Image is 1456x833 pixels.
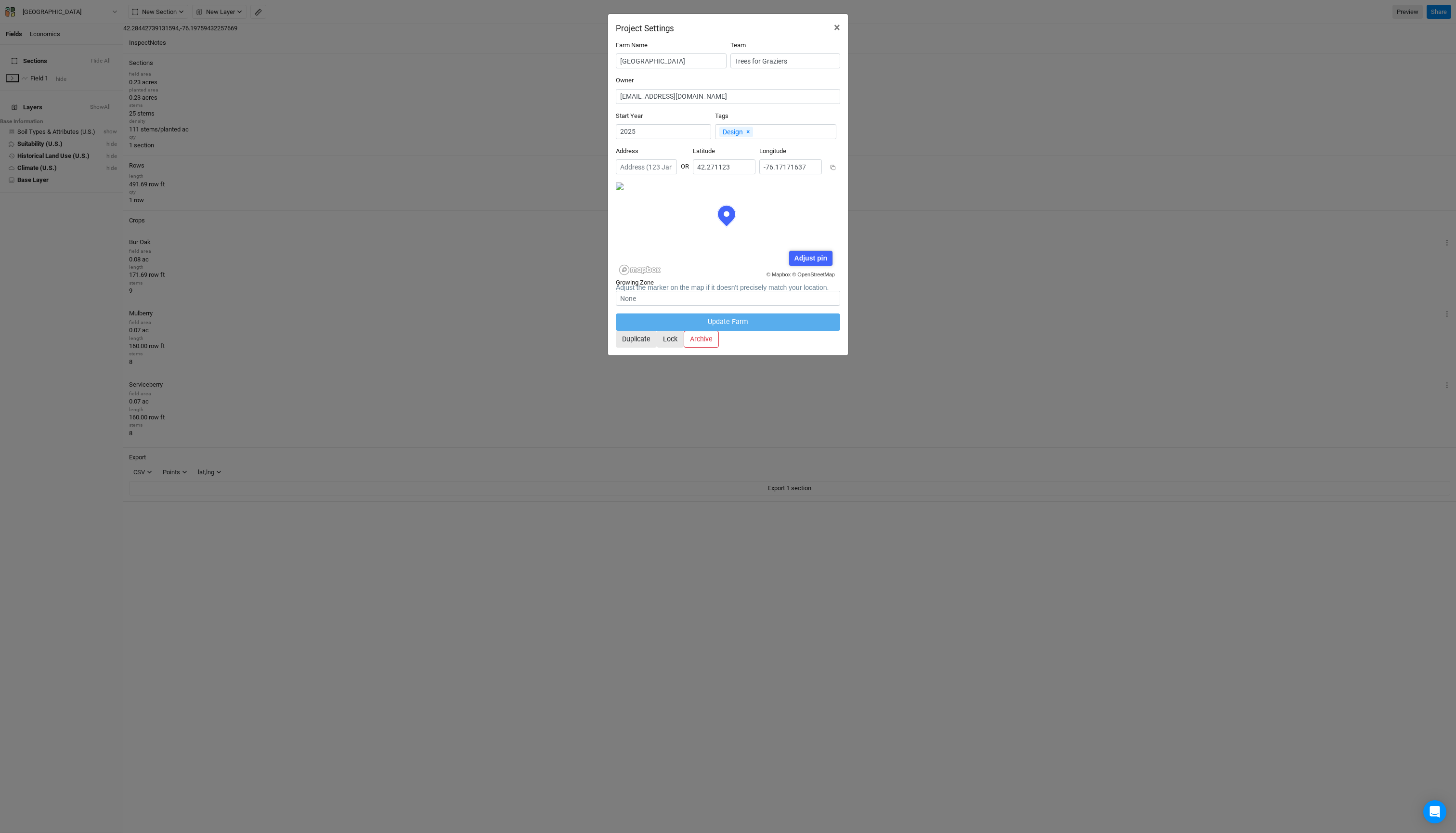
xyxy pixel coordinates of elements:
a: © Mapbox [767,272,791,277]
label: Owner [616,76,634,85]
div: OR [681,155,689,171]
input: Trees for Graziers [730,53,840,68]
input: Address (123 James St...) [616,159,677,174]
label: Start Year [616,112,643,120]
button: Lock [657,331,684,348]
label: Address [616,147,638,156]
input: Longitude [759,159,822,174]
div: Adjust pin [789,251,832,266]
button: Copy [826,160,840,175]
label: Latitude [693,147,715,156]
label: Growing Zone [616,278,654,287]
input: Start Year [616,124,711,139]
input: austin@crowandberry.com [616,89,840,104]
span: × [834,21,840,34]
div: Open Intercom Messenger [1423,800,1446,823]
h2: Project Settings [616,24,674,33]
button: Update Farm [616,313,840,330]
label: Team [730,41,746,50]
button: Archive [684,331,719,348]
a: © OpenStreetMap [792,272,835,277]
a: Mapbox logo [619,264,661,275]
label: Farm Name [616,41,648,50]
span: × [746,128,750,135]
button: Close [826,14,848,41]
label: Longitude [759,147,786,156]
button: Remove [743,126,753,137]
button: Duplicate [616,331,657,348]
input: None [616,291,840,306]
input: Latitude [693,159,755,174]
input: Project/Farm Name [616,53,727,68]
label: Tags [715,112,728,120]
div: Design [719,127,753,137]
